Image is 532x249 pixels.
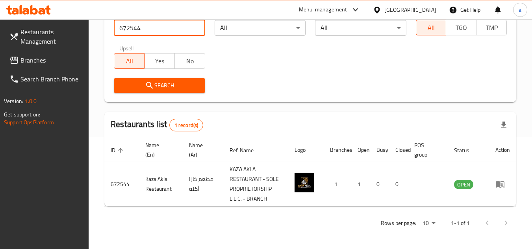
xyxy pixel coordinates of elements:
[4,109,40,120] span: Get support on:
[3,51,89,70] a: Branches
[4,96,23,106] span: Version:
[384,6,436,14] div: [GEOGRAPHIC_DATA]
[454,180,473,189] span: OPEN
[288,138,324,162] th: Logo
[148,55,172,67] span: Yes
[381,218,416,228] p: Rows per page:
[489,138,516,162] th: Action
[414,140,438,159] span: POS group
[3,22,89,51] a: Restaurants Management
[416,20,447,35] button: All
[144,53,175,69] button: Yes
[24,96,37,106] span: 1.0.0
[174,53,205,69] button: No
[111,146,126,155] span: ID
[299,5,347,15] div: Menu-management
[120,81,198,90] span: Search
[495,179,510,189] div: Menu
[389,162,408,207] td: 0
[476,20,507,35] button: TMP
[451,218,470,228] p: 1-1 of 1
[114,53,145,69] button: All
[446,20,476,35] button: TGO
[223,162,288,207] td: KAZA AKLA RESTAURANT - SOLE PROPRIETORSHIP L.L.C. - BRANCH
[419,22,443,33] span: All
[494,116,513,135] div: Export file
[183,162,223,207] td: مطعم كازا أكله
[114,20,205,36] input: Search for restaurant name or ID..
[114,78,205,93] button: Search
[20,74,83,84] span: Search Branch Phone
[111,118,203,131] h2: Restaurants list
[351,162,370,207] td: 1
[295,173,314,192] img: Kaza Akla Restaurant
[370,162,389,207] td: 0
[519,6,521,14] span: a
[169,119,204,131] div: Total records count
[230,146,264,155] span: Ref. Name
[419,218,438,229] div: Rows per page:
[324,138,351,162] th: Branches
[480,22,504,33] span: TMP
[20,27,83,46] span: Restaurants Management
[178,55,202,67] span: No
[145,140,173,159] span: Name (En)
[20,55,83,65] span: Branches
[3,70,89,89] a: Search Branch Phone
[104,138,516,207] table: enhanced table
[119,45,134,51] label: Upsell
[449,22,473,33] span: TGO
[139,162,183,207] td: Kaza Akla Restaurant
[351,138,370,162] th: Open
[170,122,203,129] span: 1 record(s)
[104,162,139,207] td: 672544
[189,140,214,159] span: Name (Ar)
[215,20,306,36] div: All
[4,117,54,127] a: Support.OpsPlatform
[389,138,408,162] th: Closed
[370,138,389,162] th: Busy
[324,162,351,207] td: 1
[117,55,141,67] span: All
[454,146,480,155] span: Status
[315,20,406,36] div: All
